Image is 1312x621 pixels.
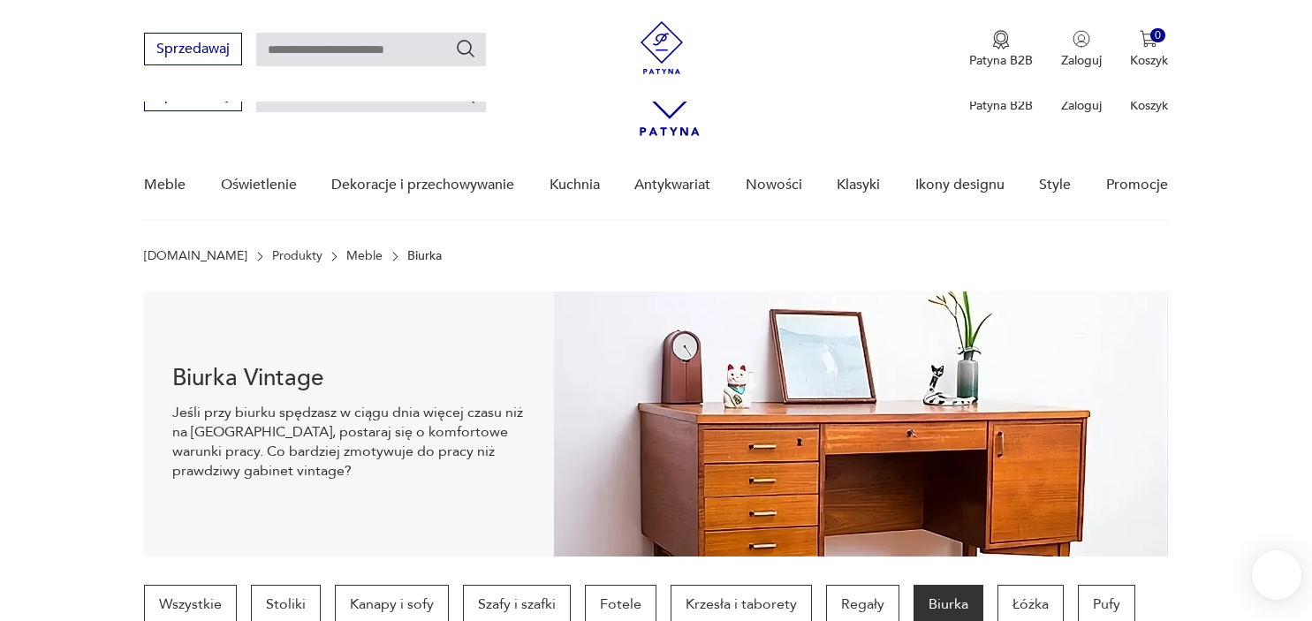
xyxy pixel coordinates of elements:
[1073,30,1090,48] img: Ikonka użytkownika
[969,52,1033,69] p: Patyna B2B
[172,367,525,389] h1: Biurka Vintage
[1061,52,1102,69] p: Zaloguj
[992,30,1010,49] img: Ikona medalu
[1106,151,1168,219] a: Promocje
[331,151,514,219] a: Dekoracje i przechowywanie
[915,151,1005,219] a: Ikony designu
[172,403,525,481] p: Jeśli przy biurku spędzasz w ciągu dnia więcej czasu niż na [GEOGRAPHIC_DATA], postaraj się o kom...
[1130,30,1168,69] button: 0Koszyk
[1061,30,1102,69] button: Zaloguj
[635,21,688,74] img: Patyna - sklep z meblami i dekoracjami vintage
[746,151,802,219] a: Nowości
[1150,28,1165,43] div: 0
[1061,97,1102,114] p: Zaloguj
[1130,97,1168,114] p: Koszyk
[969,30,1033,69] a: Ikona medaluPatyna B2B
[407,249,442,263] p: Biurka
[1252,550,1301,600] iframe: Smartsupp widget button
[346,249,383,263] a: Meble
[144,44,242,57] a: Sprzedawaj
[969,30,1033,69] button: Patyna B2B
[554,292,1168,557] img: 217794b411677fc89fd9d93ef6550404.webp
[1039,151,1071,219] a: Style
[837,151,880,219] a: Klasyki
[144,151,186,219] a: Meble
[634,151,710,219] a: Antykwariat
[969,97,1033,114] p: Patyna B2B
[455,38,476,59] button: Szukaj
[144,249,247,263] a: [DOMAIN_NAME]
[221,151,297,219] a: Oświetlenie
[144,33,242,65] button: Sprzedawaj
[550,151,600,219] a: Kuchnia
[1140,30,1157,48] img: Ikona koszyka
[272,249,322,263] a: Produkty
[1130,52,1168,69] p: Koszyk
[144,90,242,102] a: Sprzedawaj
